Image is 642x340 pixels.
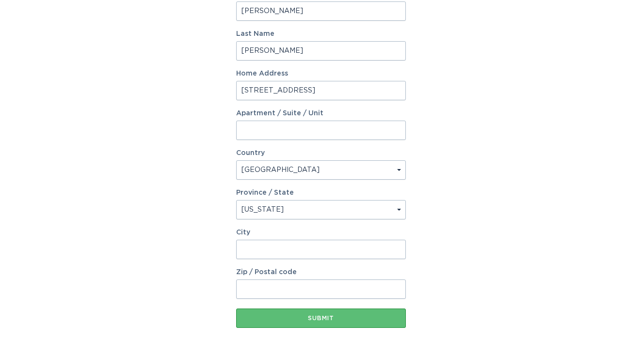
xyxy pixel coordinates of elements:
label: Apartment / Suite / Unit [236,110,406,117]
label: City [236,229,406,236]
label: Home Address [236,70,406,77]
label: Last Name [236,31,406,37]
label: Zip / Postal code [236,269,406,276]
label: Province / State [236,189,294,196]
button: Submit [236,309,406,328]
div: Submit [241,315,401,321]
label: Country [236,150,265,156]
